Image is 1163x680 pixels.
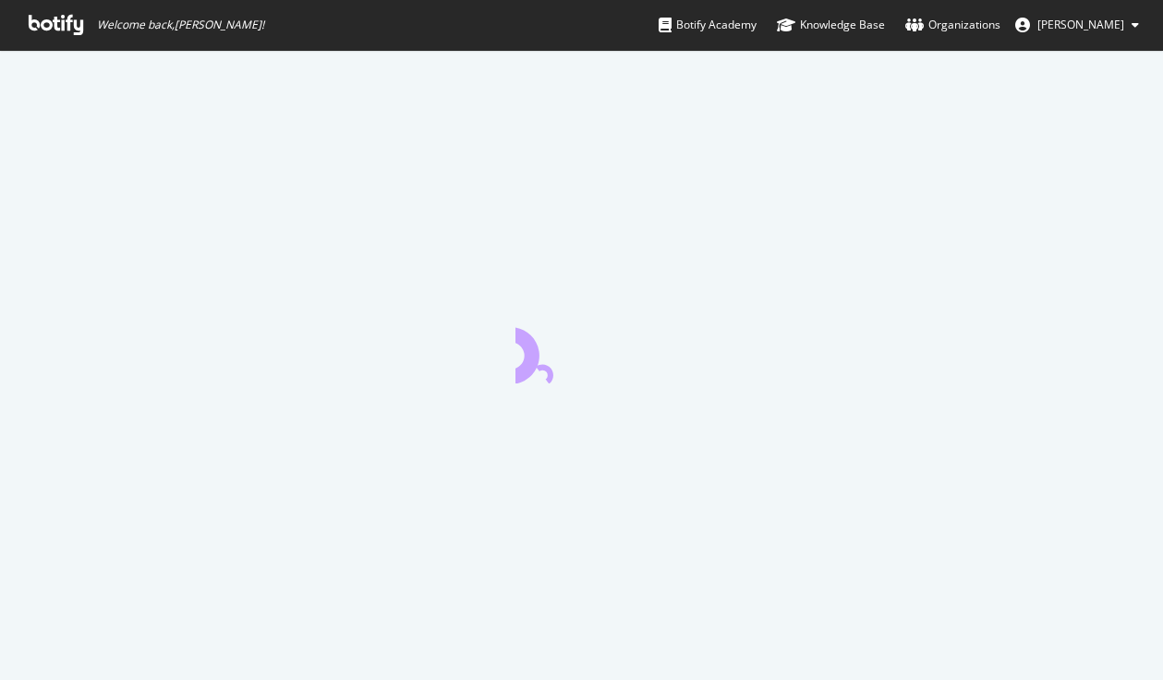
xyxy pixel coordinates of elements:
div: Botify Academy [659,16,757,34]
div: animation [515,317,648,383]
div: Organizations [905,16,1000,34]
button: [PERSON_NAME] [1000,10,1154,40]
span: Tobias Gillberg [1037,17,1124,32]
div: Knowledge Base [777,16,885,34]
span: Welcome back, [PERSON_NAME] ! [97,18,264,32]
